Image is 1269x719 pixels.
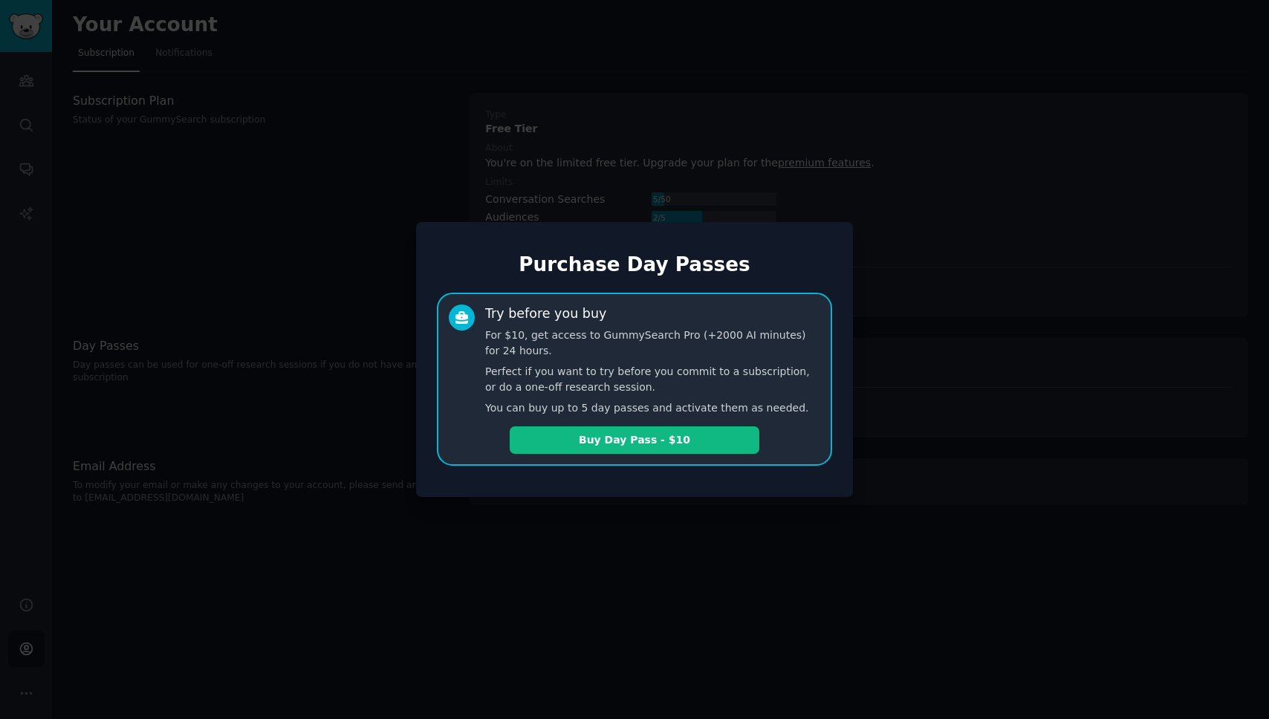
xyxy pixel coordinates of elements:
[485,400,820,416] p: You can buy up to 5 day passes and activate them as needed.
[485,364,820,395] p: Perfect if you want to try before you commit to a subscription, or do a one-off research session.
[437,253,832,277] h1: Purchase Day Passes
[485,328,820,359] p: For $10, get access to GummySearch Pro (+2000 AI minutes) for 24 hours.
[510,426,759,454] button: Buy Day Pass - $10
[485,305,606,323] div: Try before you buy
